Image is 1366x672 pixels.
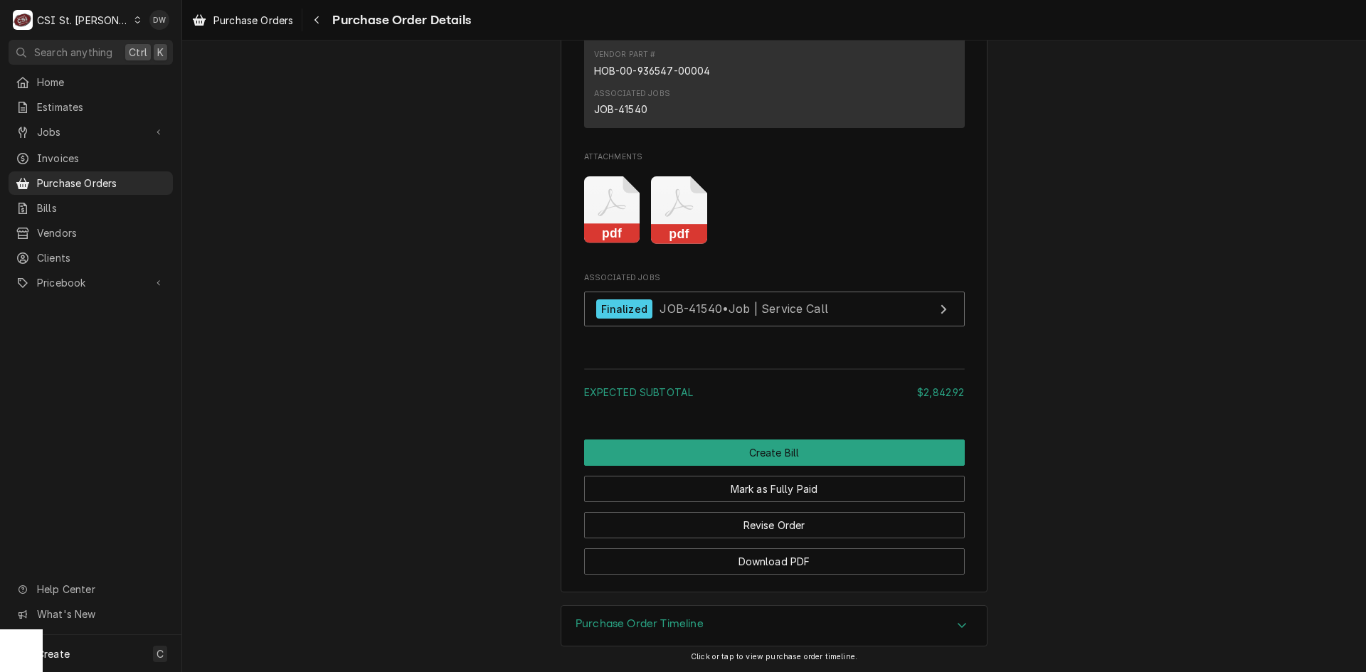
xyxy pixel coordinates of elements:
span: What's New [37,607,164,622]
div: CSI St. Louis's Avatar [13,10,33,30]
div: Vendor Part # [594,49,656,60]
span: Attachments [584,151,965,163]
a: Estimates [9,95,173,119]
div: Button Group Row [584,466,965,502]
span: Jobs [37,124,144,139]
span: Purchase Order Details [328,11,471,30]
button: Navigate back [305,9,328,31]
div: $2,842.92 [917,385,964,400]
div: Associated Jobs [584,272,965,334]
div: HOB-00-936547-00004 [594,63,711,78]
a: Purchase Orders [9,171,173,195]
a: Go to Pricebook [9,271,173,294]
a: Go to Jobs [9,120,173,144]
h3: Purchase Order Timeline [576,617,704,631]
span: Home [37,75,166,90]
div: DW [149,10,169,30]
button: Accordion Details Expand Trigger [561,606,987,646]
a: View Job [584,292,965,326]
a: Bills [9,196,173,220]
button: pdf [651,176,707,244]
div: CSI St. [PERSON_NAME] [37,13,129,28]
a: Vendors [9,221,173,245]
span: Click or tap to view purchase order timeline. [691,652,857,661]
a: Invoices [9,146,173,170]
span: JOB-41540 • Job | Service Call [660,302,828,316]
button: pdf [584,176,640,244]
a: Go to What's New [9,602,173,626]
span: Invoices [37,151,166,166]
span: C [157,646,164,661]
div: Attachments [584,151,965,255]
div: Accordion Header [561,606,987,646]
div: Button Group Row [584,439,965,466]
div: C [13,10,33,30]
div: JOB-41540 [594,102,647,117]
button: Search anythingCtrlK [9,40,173,65]
div: Button Group [584,439,965,575]
span: K [157,45,164,60]
button: Create Bill [584,439,965,466]
span: Create [37,648,70,660]
div: Button Group Row [584,538,965,575]
a: Clients [9,246,173,270]
span: Bills [37,201,166,215]
span: Clients [37,250,166,265]
span: Estimates [37,100,166,114]
span: Associated Jobs [584,272,965,284]
span: Vendors [37,225,166,240]
button: Download PDF [584,548,965,575]
span: Expected Subtotal [584,386,694,398]
span: Search anything [34,45,112,60]
div: Subtotal [584,385,965,400]
span: Purchase Orders [37,176,166,191]
span: Attachments [584,165,965,255]
div: Button Group Row [584,502,965,538]
a: Purchase Orders [186,9,299,32]
div: Purchase Order Timeline [561,605,988,646]
span: Ctrl [129,45,147,60]
div: Dyane Weber's Avatar [149,10,169,30]
button: Mark as Fully Paid [584,476,965,502]
div: Amount Summary [584,363,965,410]
span: Purchase Orders [213,13,293,28]
div: Associated Jobs [594,88,670,100]
span: Pricebook [37,275,144,290]
div: Finalized [596,299,652,319]
button: Revise Order [584,512,965,538]
span: Help Center [37,582,164,597]
a: Home [9,70,173,94]
a: Go to Help Center [9,577,173,601]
